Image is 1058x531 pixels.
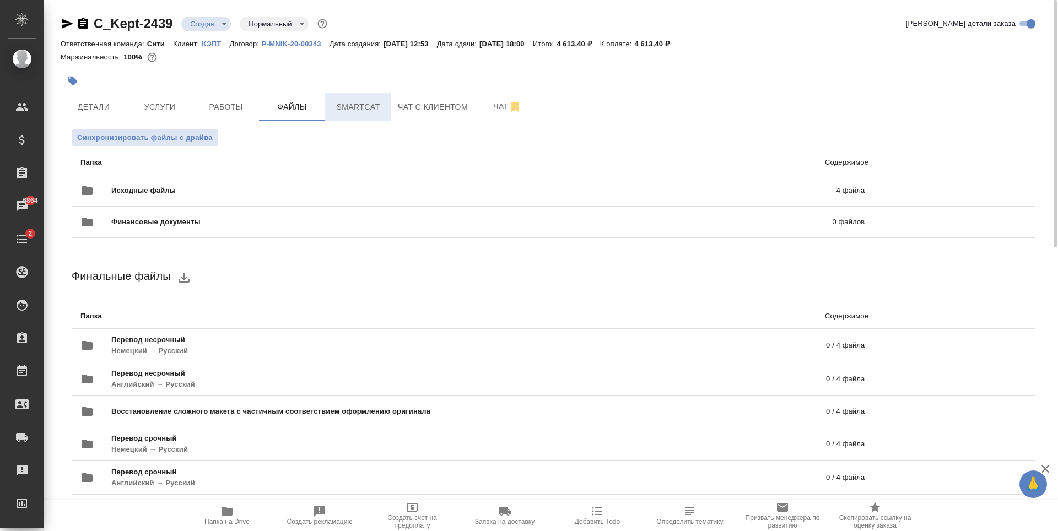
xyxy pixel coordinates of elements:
span: 🙏 [1024,473,1043,496]
button: Синхронизировать файлы с драйва [72,129,218,146]
p: Дата создания: [330,40,384,48]
a: C_Kept-2439 [94,16,172,31]
button: 0.00 RUB; [145,50,159,64]
button: folder [74,177,100,204]
span: Добавить Todo [575,518,620,525]
button: folder [74,431,100,457]
span: Перевод срочный [111,433,507,444]
button: Создать счет на предоплату [366,500,458,531]
div: Создан [181,17,231,31]
span: Чат с клиентом [398,100,468,114]
span: Определить тематику [656,518,723,525]
p: К оплате: [600,40,635,48]
p: 0 файлов [516,216,865,227]
p: 4 файла [506,185,865,196]
button: folder [74,209,100,235]
p: Содержимое [463,157,868,168]
p: 0 / 4 файла [510,472,865,483]
button: Папка на Drive [181,500,273,531]
p: Сити [147,40,173,48]
p: 0 / 4 файла [510,373,865,384]
span: Работы [199,100,252,114]
span: Финальные файлы [72,270,171,282]
span: Перевод срочный [111,467,510,478]
span: Перевод несрочный [111,368,510,379]
svg: Отписаться [509,100,522,113]
span: Создать счет на предоплату [373,514,452,529]
span: Создать рекламацию [287,518,353,525]
button: folder [74,332,100,359]
div: Создан [240,17,308,31]
button: Призвать менеджера по развитию [736,500,829,531]
p: Клиент: [173,40,202,48]
p: [DATE] 18:00 [479,40,533,48]
span: [PERSON_NAME] детали заказа [906,18,1016,29]
button: Создать рекламацию [273,500,366,531]
p: 100% [123,53,145,61]
span: Восстановление сложного макета с частичным соответствием оформлению оригинала [111,406,628,417]
a: КЭПТ [202,39,229,48]
button: download [171,264,197,291]
p: Содержимое [463,311,868,322]
button: folder [74,464,100,491]
span: Призвать менеджера по развитию [743,514,822,529]
p: Ответственная команда: [61,40,147,48]
span: Финансовые документы [111,216,516,227]
p: Немецкий → Русский [111,444,507,455]
span: Заявка на доставку [475,518,535,525]
span: Синхронизировать файлы с драйва [77,132,213,143]
span: 2 [21,228,39,239]
button: Добавить Todo [551,500,644,531]
p: [DATE] 12:53 [384,40,437,48]
button: folder [74,398,100,425]
button: Скопировать ссылку для ЯМессенджера [61,17,74,30]
p: 4 613,40 ₽ [557,40,600,48]
button: Доп статусы указывают на важность/срочность заказа [315,17,330,31]
span: Скопировать ссылку на оценку заказа [835,514,915,529]
span: Папка на Drive [204,518,250,525]
p: 0 / 4 файла [507,438,865,449]
p: Английский → Русский [111,379,510,390]
p: Папка [80,157,463,168]
p: Маржинальность: [61,53,123,61]
button: Определить тематику [644,500,736,531]
button: Заявка на доставку [458,500,551,531]
p: 0 / 4 файла [628,406,865,417]
p: Английский → Русский [111,478,510,489]
span: Детали [67,100,120,114]
span: Файлы [266,100,319,114]
p: Папка [80,311,463,322]
p: КЭПТ [202,40,229,48]
p: Дата сдачи: [437,40,479,48]
p: Договор: [229,40,262,48]
span: Услуги [133,100,186,114]
a: 6864 [3,192,41,220]
a: 2 [3,225,41,253]
span: 6864 [16,195,44,206]
span: Чат [481,100,534,113]
p: 0 / 4 файла [507,340,865,351]
button: Скопировать ссылку [77,17,90,30]
button: Создан [187,19,218,29]
p: Немецкий → Русский [111,345,507,356]
span: Перевод несрочный [111,334,507,345]
button: Нормальный [245,19,295,29]
a: P-MNIK-20-00343 [262,39,330,48]
p: Итого: [533,40,557,48]
button: 🙏 [1019,470,1047,498]
p: P-MNIK-20-00343 [262,40,330,48]
span: Smartcat [332,100,385,114]
p: 4 613,40 ₽ [635,40,678,48]
button: folder [74,366,100,392]
span: Исходные файлы [111,185,506,196]
button: Скопировать ссылку на оценку заказа [829,500,921,531]
button: Добавить тэг [61,69,85,93]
